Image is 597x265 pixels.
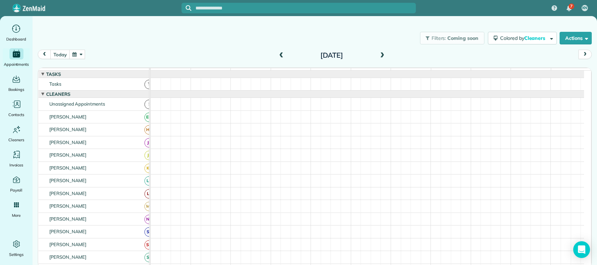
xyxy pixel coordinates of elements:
button: Actions [560,32,592,44]
span: KB [144,164,154,173]
span: Tasks [45,71,62,77]
span: Filters: [432,35,446,41]
span: [PERSON_NAME] [48,127,88,132]
button: today [50,50,70,59]
span: LF [144,189,154,199]
span: 10am [271,70,287,75]
span: Cleaners [8,136,24,143]
span: 2pm [431,70,443,75]
span: Cleaners [524,35,547,41]
span: 7 [570,3,573,9]
span: 7am [151,70,164,75]
span: JB [144,138,154,148]
span: ! [144,100,154,109]
span: Settings [9,251,24,258]
span: [PERSON_NAME] [48,178,88,183]
span: Appointments [4,61,29,68]
span: Payroll [10,187,23,194]
svg: Focus search [186,5,191,11]
span: [PERSON_NAME] [48,139,88,145]
a: Appointments [3,48,30,68]
span: NN [144,215,154,224]
span: Tasks [48,81,63,87]
span: Invoices [9,162,23,169]
span: EM [144,113,154,122]
span: JR [144,151,154,160]
span: 12pm [351,70,366,75]
a: Dashboard [3,23,30,43]
span: [PERSON_NAME] [48,114,88,120]
span: 1pm [391,70,403,75]
button: next [578,50,592,59]
a: Contacts [3,99,30,118]
span: Coming soon [447,35,479,41]
span: 9am [231,70,244,75]
span: Dashboard [6,36,26,43]
span: SB [144,227,154,237]
span: [PERSON_NAME] [48,242,88,247]
span: Unassigned Appointments [48,101,106,107]
span: Contacts [8,111,24,118]
span: [PERSON_NAME] [48,254,88,260]
span: LS [144,176,154,186]
span: [PERSON_NAME] [48,165,88,171]
button: prev [38,50,51,59]
div: Open Intercom Messenger [573,241,590,258]
span: KN [582,5,588,11]
span: Bookings [8,86,24,93]
span: 5pm [551,70,563,75]
span: 11am [311,70,327,75]
span: 3pm [471,70,483,75]
a: Settings [3,238,30,258]
a: Invoices [3,149,30,169]
span: HC [144,125,154,135]
span: [PERSON_NAME] [48,191,88,196]
a: Payroll [3,174,30,194]
span: 8am [191,70,204,75]
span: SM [144,240,154,250]
span: [PERSON_NAME] [48,152,88,158]
span: [PERSON_NAME] [48,216,88,222]
span: [PERSON_NAME] [48,229,88,234]
div: 7 unread notifications [562,1,576,16]
h2: [DATE] [288,51,375,59]
span: [PERSON_NAME] [48,203,88,209]
a: Cleaners [3,124,30,143]
button: Colored byCleaners [488,32,557,44]
a: Bookings [3,73,30,93]
span: Colored by [500,35,548,41]
span: MB [144,202,154,211]
span: SP [144,253,154,262]
span: T [144,80,154,89]
span: Cleaners [45,91,72,97]
button: Focus search [182,5,191,11]
span: 4pm [511,70,523,75]
span: More [12,212,21,219]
